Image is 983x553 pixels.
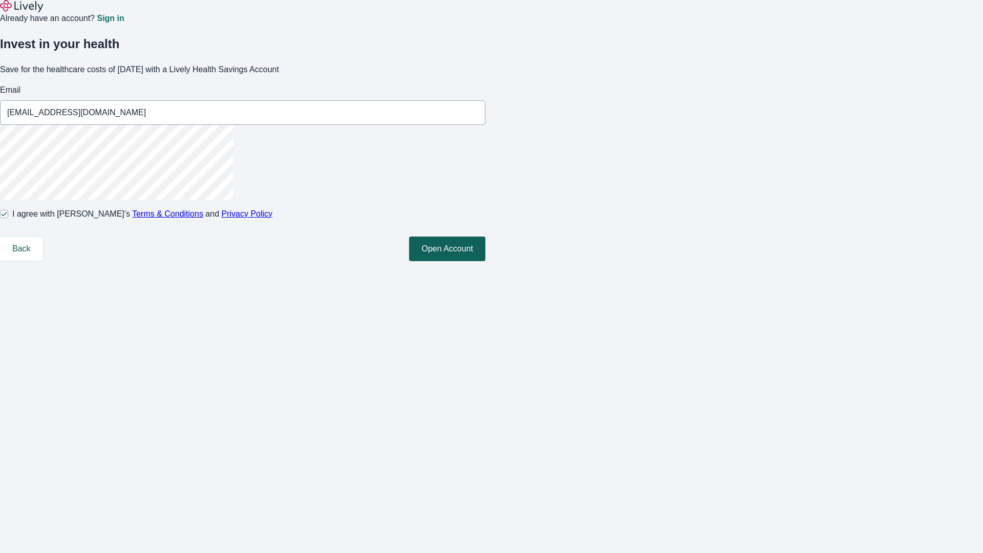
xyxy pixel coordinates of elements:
[97,14,124,23] a: Sign in
[409,237,485,261] button: Open Account
[132,209,203,218] a: Terms & Conditions
[222,209,273,218] a: Privacy Policy
[12,208,272,220] span: I agree with [PERSON_NAME]’s and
